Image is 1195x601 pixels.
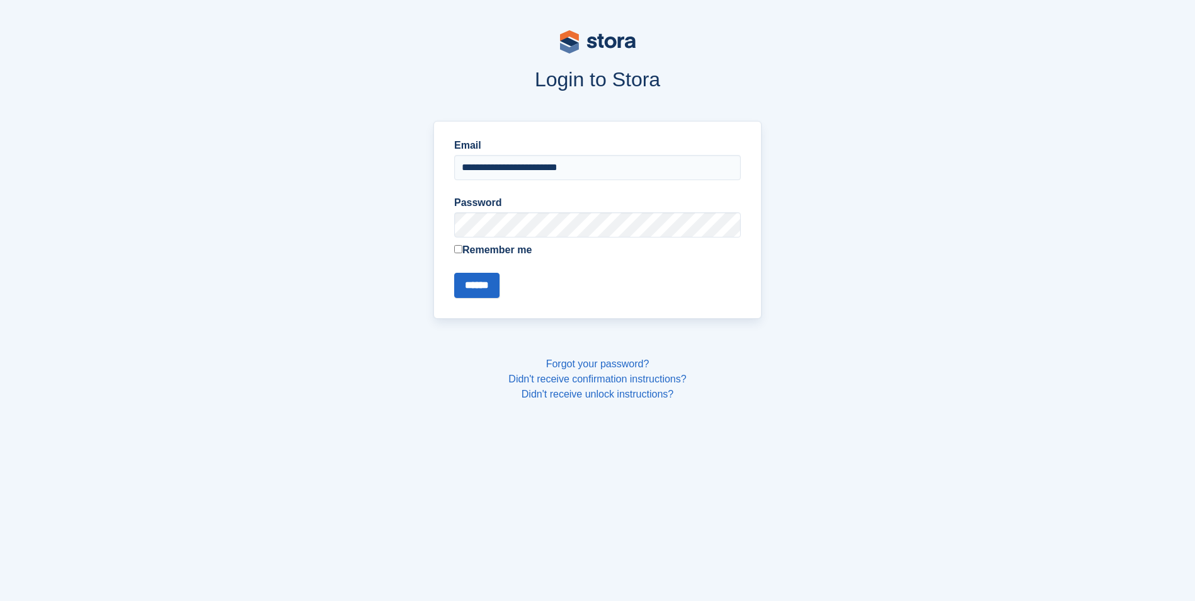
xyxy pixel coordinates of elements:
[454,195,741,210] label: Password
[193,68,1002,91] h1: Login to Stora
[560,30,636,54] img: stora-logo-53a41332b3708ae10de48c4981b4e9114cc0af31d8433b30ea865607fb682f29.svg
[546,358,649,369] a: Forgot your password?
[454,243,741,258] label: Remember me
[454,245,462,253] input: Remember me
[508,374,686,384] a: Didn't receive confirmation instructions?
[522,389,673,399] a: Didn't receive unlock instructions?
[454,138,741,153] label: Email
